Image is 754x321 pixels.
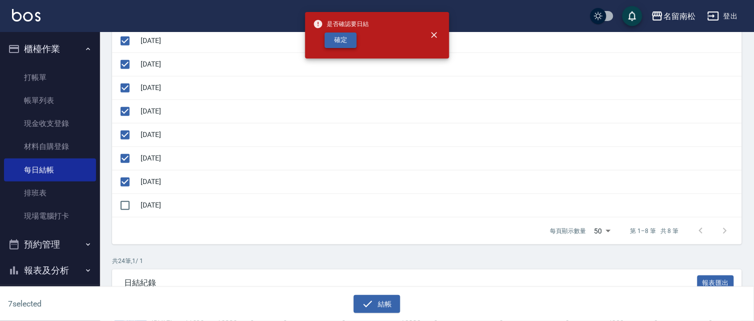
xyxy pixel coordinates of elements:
[138,99,742,123] td: [DATE]
[647,6,699,26] button: 名留南松
[4,112,96,135] a: 現金收支登錄
[138,123,742,146] td: [DATE]
[138,76,742,99] td: [DATE]
[138,146,742,170] td: [DATE]
[4,66,96,89] a: 打帳單
[663,10,695,22] div: 名留南松
[4,231,96,257] button: 預約管理
[112,256,742,265] p: 共 24 筆, 1 / 1
[138,193,742,217] td: [DATE]
[354,295,400,313] button: 結帳
[4,135,96,158] a: 材料自購登錄
[4,181,96,204] a: 排班表
[4,158,96,181] a: 每日結帳
[4,283,96,309] button: 客戶管理
[138,170,742,193] td: [DATE]
[8,297,187,310] h6: 7 selected
[703,7,742,25] button: 登出
[622,6,642,26] button: save
[4,204,96,227] a: 現場電腦打卡
[325,32,357,48] button: 確定
[550,226,586,235] p: 每頁顯示數量
[12,9,41,21] img: Logo
[630,226,679,235] p: 第 1–8 筆 共 8 筆
[4,36,96,62] button: 櫃檯作業
[4,89,96,112] a: 帳單列表
[697,277,734,287] a: 報表匯出
[313,19,369,29] span: 是否確認要日結
[4,257,96,283] button: 報表及分析
[590,217,614,244] div: 50
[697,275,734,291] button: 報表匯出
[423,24,445,46] button: close
[138,52,742,76] td: [DATE]
[124,278,697,288] span: 日結紀錄
[138,29,742,52] td: [DATE]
